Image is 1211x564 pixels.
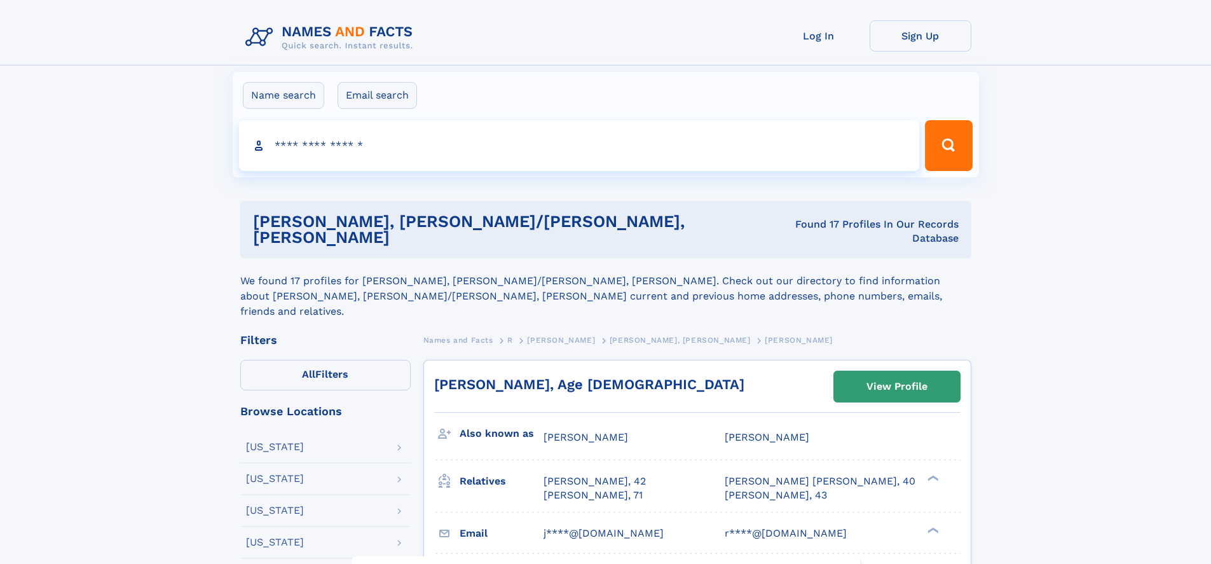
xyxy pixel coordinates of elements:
div: [US_STATE] [246,474,304,484]
div: ❯ [924,526,940,534]
span: [PERSON_NAME] [527,336,595,345]
label: Filters [240,360,411,390]
button: Search Button [925,120,972,171]
a: R [507,332,513,348]
div: We found 17 profiles for [PERSON_NAME], [PERSON_NAME]/[PERSON_NAME], [PERSON_NAME]. Check out our... [240,258,971,319]
span: [PERSON_NAME], [PERSON_NAME] [610,336,751,345]
div: ❯ [924,474,940,483]
div: [US_STATE] [246,506,304,516]
h1: [PERSON_NAME], [PERSON_NAME]/[PERSON_NAME], [PERSON_NAME] [253,214,767,245]
a: [PERSON_NAME], Age [DEMOGRAPHIC_DATA] [434,376,744,392]
a: Names and Facts [423,332,493,348]
label: Name search [243,82,324,109]
img: Logo Names and Facts [240,20,423,55]
a: [PERSON_NAME], 71 [544,488,643,502]
span: [PERSON_NAME] [765,336,833,345]
h3: Relatives [460,471,544,492]
h3: Email [460,523,544,544]
label: Email search [338,82,417,109]
span: All [302,368,315,380]
a: [PERSON_NAME], 43 [725,488,827,502]
div: Browse Locations [240,406,411,417]
span: [PERSON_NAME] [544,431,628,443]
div: View Profile [866,372,927,401]
a: [PERSON_NAME] [527,332,595,348]
a: [PERSON_NAME], [PERSON_NAME] [610,332,751,348]
div: Found 17 Profiles In Our Records Database [767,217,959,245]
h3: Also known as [460,423,544,444]
a: Log In [768,20,870,52]
a: Sign Up [870,20,971,52]
span: R [507,336,513,345]
div: Filters [240,334,411,346]
a: View Profile [834,371,960,402]
div: [US_STATE] [246,537,304,547]
a: [PERSON_NAME] [PERSON_NAME], 40 [725,474,915,488]
div: [US_STATE] [246,442,304,452]
input: search input [239,120,920,171]
span: [PERSON_NAME] [725,431,809,443]
a: [PERSON_NAME], 42 [544,474,646,488]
